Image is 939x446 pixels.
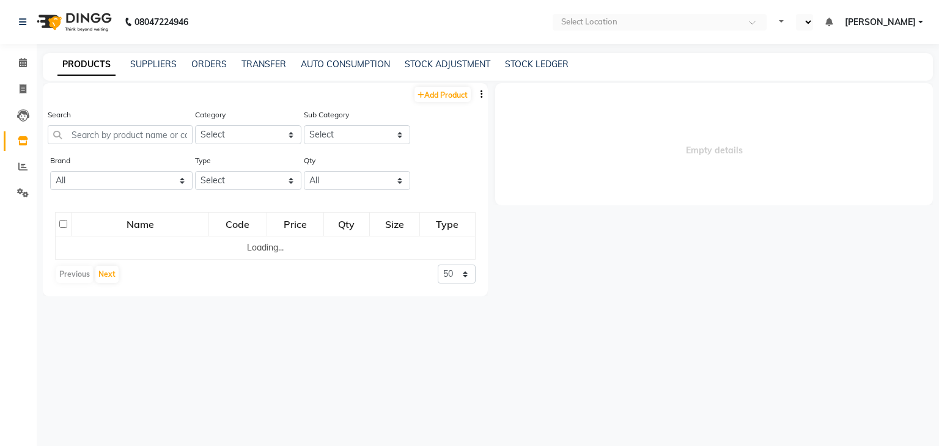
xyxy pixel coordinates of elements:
[561,16,617,28] div: Select Location
[370,213,419,235] div: Size
[95,266,119,283] button: Next
[414,87,471,102] a: Add Product
[56,236,476,260] td: Loading...
[845,16,916,29] span: [PERSON_NAME]
[48,125,193,144] input: Search by product name or code
[134,5,188,39] b: 08047224946
[191,59,227,70] a: ORDERS
[57,54,116,76] a: PRODUCTS
[301,59,390,70] a: AUTO CONSUMPTION
[241,59,286,70] a: TRANSFER
[210,213,266,235] div: Code
[268,213,323,235] div: Price
[31,5,115,39] img: logo
[325,213,369,235] div: Qty
[495,83,933,205] span: Empty details
[304,109,349,120] label: Sub Category
[405,59,490,70] a: STOCK ADJUSTMENT
[421,213,474,235] div: Type
[304,155,315,166] label: Qty
[130,59,177,70] a: SUPPLIERS
[505,59,569,70] a: STOCK LEDGER
[50,155,70,166] label: Brand
[72,213,208,235] div: Name
[48,109,71,120] label: Search
[195,109,226,120] label: Category
[195,155,211,166] label: Type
